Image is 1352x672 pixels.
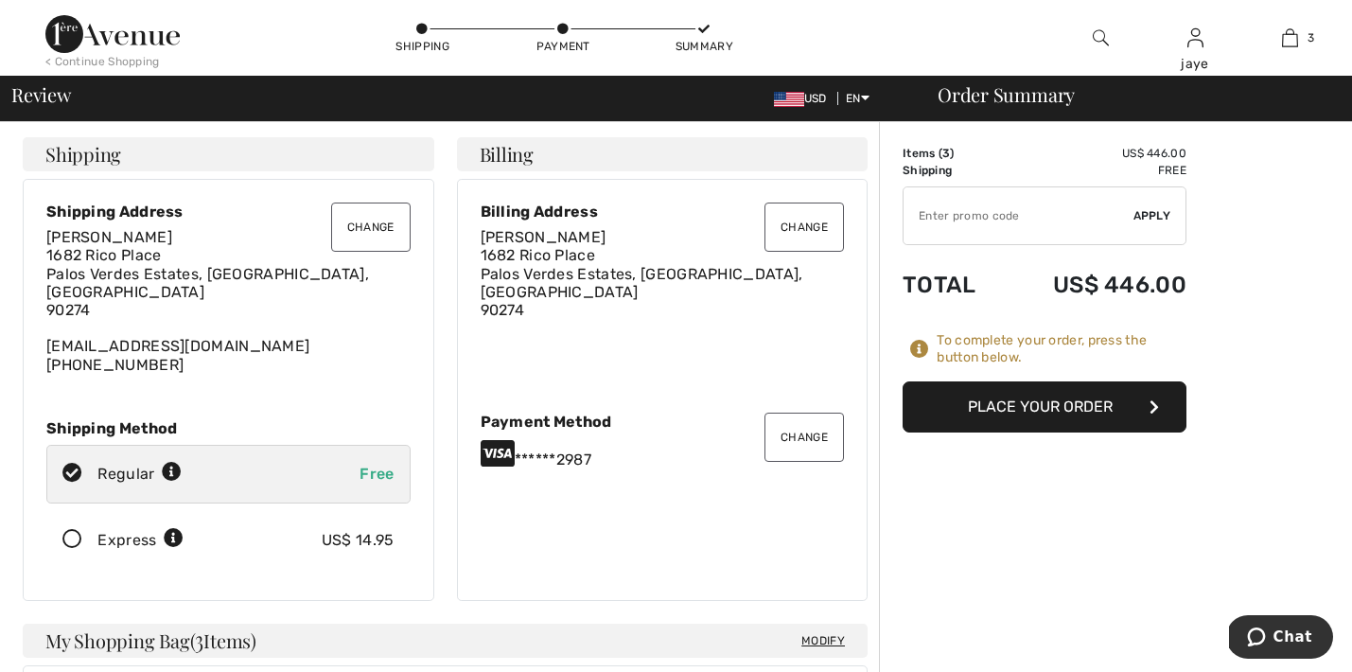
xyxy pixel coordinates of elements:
td: US$ 446.00 [1003,145,1186,162]
td: Shipping [903,162,1003,179]
button: Change [764,203,844,252]
img: My Bag [1282,27,1298,49]
span: Billing [480,145,534,164]
span: 3 [942,147,950,160]
input: Promo code [904,187,1133,244]
a: Sign In [1187,28,1203,46]
div: Billing Address [481,203,845,221]
div: [EMAIL_ADDRESS][DOMAIN_NAME] [PHONE_NUMBER] [46,228,411,374]
div: US$ 14.95 [322,529,395,552]
span: [PERSON_NAME] [481,228,606,246]
button: Change [764,413,844,462]
td: Free [1003,162,1186,179]
div: To complete your order, press the button below. [937,332,1186,366]
span: Shipping [45,145,121,164]
div: jaye [1149,54,1241,74]
td: Items ( ) [903,145,1003,162]
span: Apply [1133,207,1171,224]
h4: My Shopping Bag [23,624,868,658]
div: Shipping [395,38,451,55]
img: My Info [1187,27,1203,49]
img: search the website [1093,27,1109,49]
div: Payment Method [481,413,845,431]
div: Order Summary [915,85,1341,104]
span: Review [11,85,71,104]
div: Regular [97,463,182,486]
div: < Continue Shopping [45,53,160,70]
div: Shipping Address [46,203,411,221]
img: 1ère Avenue [45,15,180,53]
button: Place Your Order [903,381,1186,433]
span: 3 [195,627,203,651]
div: Summary [676,38,732,55]
span: ( Items) [190,628,256,653]
span: [PERSON_NAME] [46,228,172,246]
span: USD [774,92,834,105]
a: 3 [1243,27,1336,49]
iframe: Opens a widget where you can chat to one of our agents [1229,615,1333,663]
span: 1682 Rico Place Palos Verdes Estates, [GEOGRAPHIC_DATA], [GEOGRAPHIC_DATA] 90274 [46,246,369,319]
span: 1682 Rico Place Palos Verdes Estates, [GEOGRAPHIC_DATA], [GEOGRAPHIC_DATA] 90274 [481,246,803,319]
span: EN [846,92,869,105]
td: Total [903,253,1003,317]
div: Shipping Method [46,419,411,437]
td: US$ 446.00 [1003,253,1186,317]
img: US Dollar [774,92,804,107]
button: Change [331,203,411,252]
div: Payment [535,38,591,55]
span: Free [360,465,394,483]
div: Express [97,529,184,552]
span: 3 [1308,29,1314,46]
span: Modify [801,631,845,650]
